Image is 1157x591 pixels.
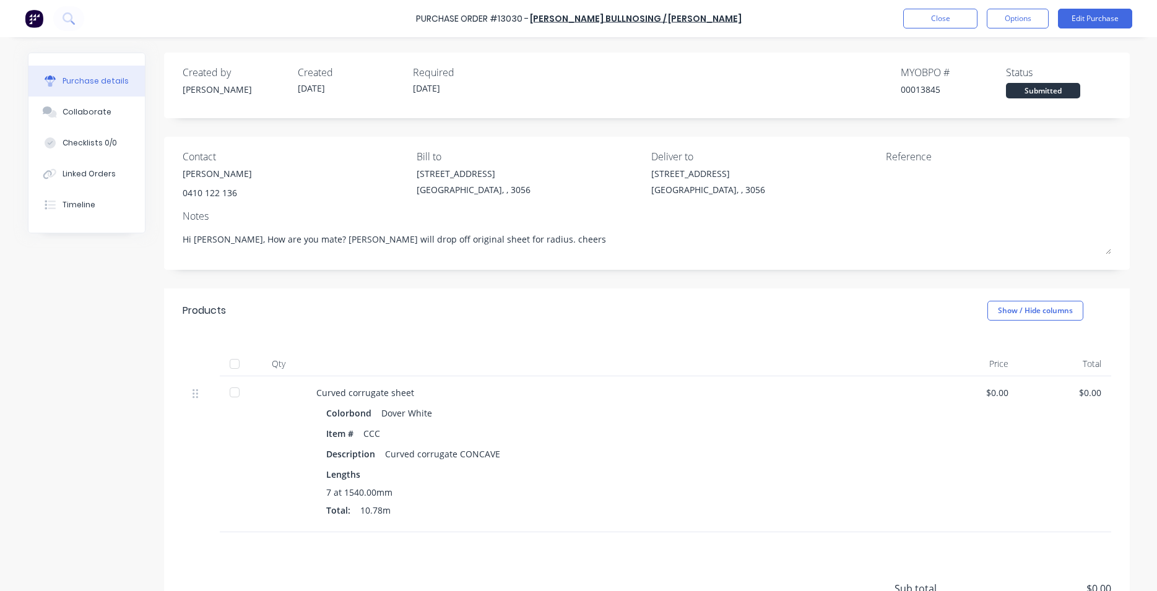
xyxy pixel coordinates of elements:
[183,167,252,180] div: [PERSON_NAME]
[417,149,642,164] div: Bill to
[326,486,392,499] span: 7 at 1540.00mm
[251,352,306,376] div: Qty
[326,468,360,481] span: Lengths
[183,209,1111,223] div: Notes
[385,445,500,463] div: Curved corrugate CONCAVE
[1058,9,1132,28] button: Edit Purchase
[651,183,765,196] div: [GEOGRAPHIC_DATA], , 3056
[316,386,916,399] div: Curved corrugate sheet
[28,127,145,158] button: Checklists 0/0
[298,65,403,80] div: Created
[530,12,742,25] a: [PERSON_NAME] BULLNOSING / [PERSON_NAME]
[903,9,977,28] button: Close
[901,65,1006,80] div: MYOB PO #
[183,65,288,80] div: Created by
[363,425,380,442] div: CCC
[28,189,145,220] button: Timeline
[326,504,350,517] span: Total:
[326,445,385,463] div: Description
[63,168,116,179] div: Linked Orders
[651,167,765,180] div: [STREET_ADDRESS]
[63,137,117,149] div: Checklists 0/0
[381,404,432,422] div: Dover White
[25,9,43,28] img: Factory
[326,404,376,422] div: Colorbond
[183,83,288,96] div: [PERSON_NAME]
[326,425,363,442] div: Item #
[63,199,95,210] div: Timeline
[1018,352,1111,376] div: Total
[417,183,531,196] div: [GEOGRAPHIC_DATA], , 3056
[63,106,111,118] div: Collaborate
[987,301,1083,321] button: Show / Hide columns
[183,186,252,199] div: 0410 122 136
[1028,386,1101,399] div: $0.00
[183,303,226,318] div: Products
[987,9,1049,28] button: Options
[935,386,1008,399] div: $0.00
[417,167,531,180] div: [STREET_ADDRESS]
[63,75,129,87] div: Purchase details
[413,65,518,80] div: Required
[28,158,145,189] button: Linked Orders
[360,504,391,517] span: 10.78m
[28,97,145,127] button: Collaborate
[183,226,1111,254] textarea: Hi [PERSON_NAME], How are you mate? [PERSON_NAME] will drop off original sheet for radius. cheers
[1006,83,1080,98] div: Submitted
[925,352,1018,376] div: Price
[183,149,408,164] div: Contact
[901,83,1006,96] div: 00013845
[886,149,1111,164] div: Reference
[1006,65,1111,80] div: Status
[28,66,145,97] button: Purchase details
[416,12,529,25] div: Purchase Order #13030 -
[651,149,877,164] div: Deliver to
